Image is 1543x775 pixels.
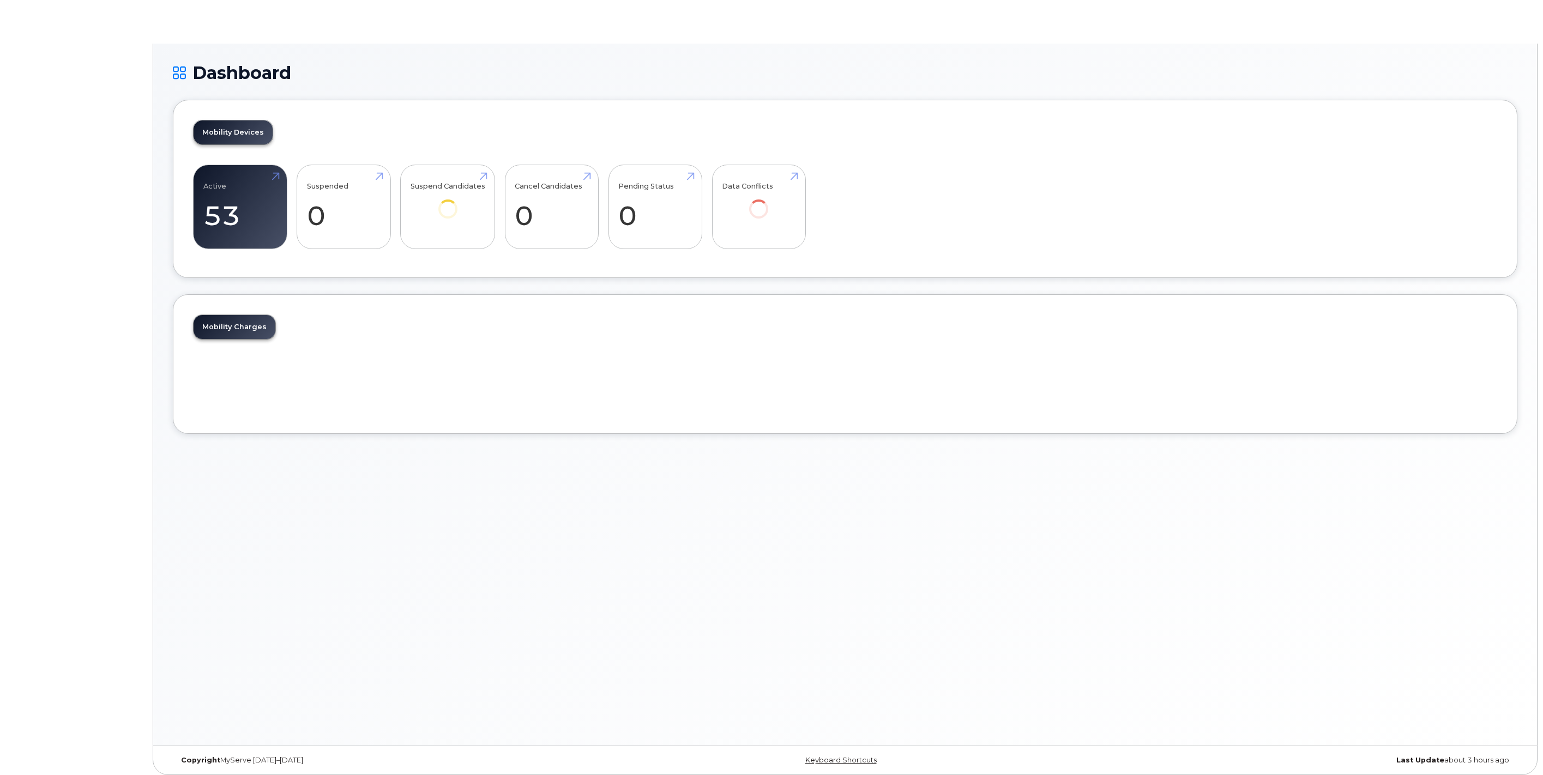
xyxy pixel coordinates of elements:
a: Cancel Candidates 0 [515,171,588,243]
a: Suspended 0 [307,171,381,243]
a: Active 53 [203,171,277,243]
div: about 3 hours ago [1069,756,1517,765]
a: Mobility Charges [194,315,275,339]
a: Keyboard Shortcuts [805,756,877,764]
strong: Copyright [181,756,220,764]
a: Data Conflicts [722,171,795,234]
div: MyServe [DATE]–[DATE] [173,756,621,765]
strong: Last Update [1396,756,1444,764]
a: Suspend Candidates [411,171,485,234]
a: Pending Status 0 [618,171,692,243]
h1: Dashboard [173,63,1517,82]
a: Mobility Devices [194,120,273,144]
